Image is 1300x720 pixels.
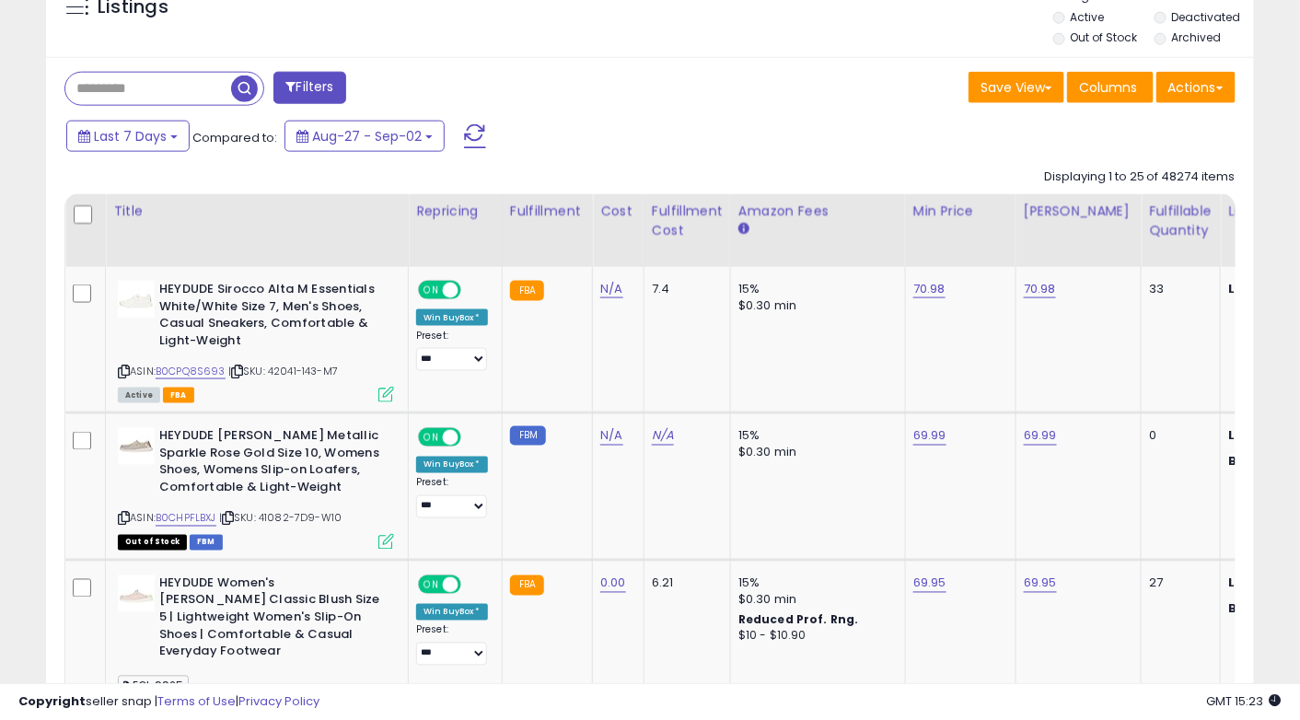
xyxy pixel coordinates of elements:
img: 21Bx3WN1FBL._SL40_.jpg [118,281,155,318]
span: Last 7 Days [94,127,167,145]
a: 69.95 [913,575,946,593]
a: 70.98 [1024,280,1056,298]
span: All listings currently available for purchase on Amazon [118,388,160,403]
span: Compared to: [192,129,277,146]
span: FBM [190,535,223,551]
a: 70.98 [913,280,946,298]
a: B0CPQ8S693 [156,364,226,379]
div: 6.21 [652,575,716,592]
div: Fulfillment [510,202,585,221]
div: [PERSON_NAME] [1024,202,1133,221]
div: Title [113,202,400,221]
span: | SKU: 42041-143-M7 [228,364,338,378]
label: Out of Stock [1070,29,1137,45]
span: Columns [1079,78,1137,97]
a: Terms of Use [157,692,236,710]
div: Repricing [416,202,494,221]
div: Preset: [416,624,488,666]
label: Archived [1171,29,1221,45]
span: ON [420,283,443,298]
div: Preset: [416,477,488,518]
div: 15% [738,428,891,445]
div: $0.30 min [738,445,891,461]
button: Filters [273,72,345,104]
a: N/A [600,280,622,298]
small: FBA [510,575,544,596]
span: OFF [458,283,488,298]
div: 33 [1149,281,1206,297]
small: FBA [510,281,544,301]
a: B0CHPFLBXJ [156,511,216,527]
div: Amazon Fees [738,202,898,221]
div: Preset: [416,330,488,371]
a: 69.99 [913,427,946,446]
span: 2025-09-10 15:23 GMT [1207,692,1282,710]
b: HEYDUDE Sirocco Alta M Essentials White/White Size 7, Men's Shoes, Casual Sneakers, Comfortable &... [159,281,383,354]
div: Cost [600,202,636,221]
b: HEYDUDE Women's [PERSON_NAME] Classic Blush Size 5 | Lightweight Women's Slip-On Shoes | Comforta... [159,575,383,666]
div: Min Price [913,202,1008,221]
div: ASIN: [118,281,394,401]
div: $10 - $10.90 [738,629,891,645]
img: 21TSG9gFu1L._SL40_.jpg [118,575,155,612]
div: 27 [1149,575,1206,592]
div: Fulfillable Quantity [1149,202,1213,240]
img: 31SZemnFVEL._SL40_.jpg [118,428,155,465]
div: $0.30 min [738,297,891,314]
div: $0.30 min [738,592,891,609]
span: OFF [458,577,488,593]
span: FBA [163,388,194,403]
div: 7.4 [652,281,716,297]
div: Win BuyBox * [416,457,488,473]
a: N/A [600,427,622,446]
label: Deactivated [1171,9,1240,25]
label: Active [1070,9,1104,25]
button: Actions [1156,72,1236,103]
div: ASIN: [118,428,394,548]
div: Displaying 1 to 25 of 48274 items [1044,168,1236,186]
small: Amazon Fees. [738,221,749,238]
div: Win BuyBox * [416,309,488,326]
a: N/A [652,427,674,446]
b: HEYDUDE [PERSON_NAME] Metallic Sparkle Rose Gold Size 10, Womens Shoes, Womens Slip-on Loafers, C... [159,428,383,501]
small: FBM [510,426,546,446]
div: seller snap | | [18,693,319,711]
strong: Copyright [18,692,86,710]
a: 0.00 [600,575,626,593]
div: 15% [738,575,891,592]
span: ON [420,430,443,446]
div: Win BuyBox * [416,604,488,621]
b: Reduced Prof. Rng. [738,612,859,628]
a: Privacy Policy [238,692,319,710]
div: Fulfillment Cost [652,202,723,240]
span: ON [420,577,443,593]
span: Aug-27 - Sep-02 [312,127,422,145]
span: OFF [458,430,488,446]
a: 69.99 [1024,427,1057,446]
div: 0 [1149,428,1206,445]
div: 15% [738,281,891,297]
a: 69.95 [1024,575,1057,593]
button: Aug-27 - Sep-02 [284,121,445,152]
span: All listings that are currently out of stock and unavailable for purchase on Amazon [118,535,187,551]
button: Last 7 Days [66,121,190,152]
button: Save View [969,72,1064,103]
button: Columns [1067,72,1154,103]
span: | SKU: 41082-7D9-W10 [219,511,342,526]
